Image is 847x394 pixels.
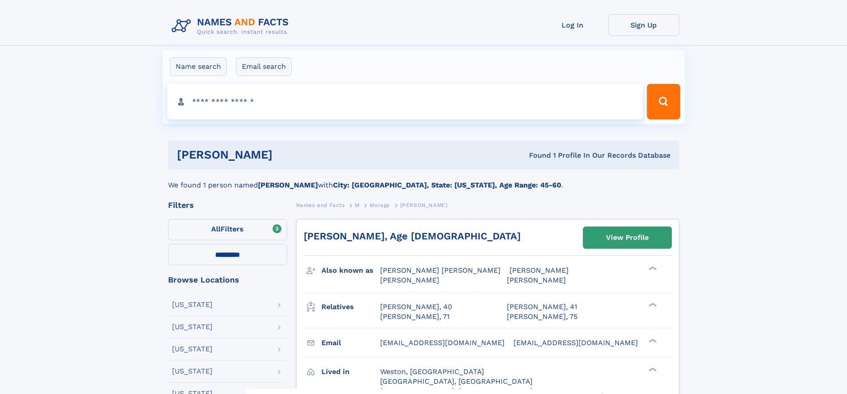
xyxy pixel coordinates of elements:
[380,266,501,275] span: [PERSON_NAME] [PERSON_NAME]
[304,231,521,242] a: [PERSON_NAME], Age [DEMOGRAPHIC_DATA]
[236,57,292,76] label: Email search
[380,276,439,284] span: [PERSON_NAME]
[646,366,657,372] div: ❯
[321,299,380,314] h3: Relatives
[168,201,287,209] div: Filters
[380,302,452,312] a: [PERSON_NAME], 40
[400,202,448,208] span: [PERSON_NAME]
[333,181,561,189] b: City: [GEOGRAPHIC_DATA], State: [US_STATE], Age Range: 45-60
[355,202,360,208] span: M
[401,151,670,160] div: Found 1 Profile In Our Records Database
[168,169,679,191] div: We found 1 person named with .
[172,301,213,308] div: [US_STATE]
[606,227,649,248] div: View Profile
[608,14,679,36] a: Sign Up
[380,312,450,322] a: [PERSON_NAME], 71
[321,364,380,379] h3: Lived in
[355,199,360,211] a: M
[507,302,577,312] a: [PERSON_NAME], 41
[380,367,484,376] span: Weston, [GEOGRAPHIC_DATA]
[321,263,380,278] h3: Also known as
[170,57,227,76] label: Name search
[172,323,213,330] div: [US_STATE]
[258,181,318,189] b: [PERSON_NAME]
[211,225,221,233] span: All
[583,227,671,248] a: View Profile
[646,338,657,343] div: ❯
[168,14,296,38] img: Logo Names and Facts
[647,84,680,119] button: Search Button
[369,202,390,208] span: Moraga
[646,302,657,307] div: ❯
[646,266,657,271] div: ❯
[510,266,569,275] span: [PERSON_NAME]
[369,199,390,211] a: Moraga
[514,338,638,347] span: [EMAIL_ADDRESS][DOMAIN_NAME]
[507,276,566,284] span: [PERSON_NAME]
[507,312,578,322] a: [PERSON_NAME], 75
[172,368,213,375] div: [US_STATE]
[321,335,380,350] h3: Email
[177,149,401,160] h1: [PERSON_NAME]
[168,219,287,240] label: Filters
[537,14,608,36] a: Log In
[172,346,213,353] div: [US_STATE]
[167,84,643,119] input: search input
[380,377,533,386] span: [GEOGRAPHIC_DATA], [GEOGRAPHIC_DATA]
[168,276,287,284] div: Browse Locations
[380,338,505,347] span: [EMAIL_ADDRESS][DOMAIN_NAME]
[296,199,345,211] a: Names and Facts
